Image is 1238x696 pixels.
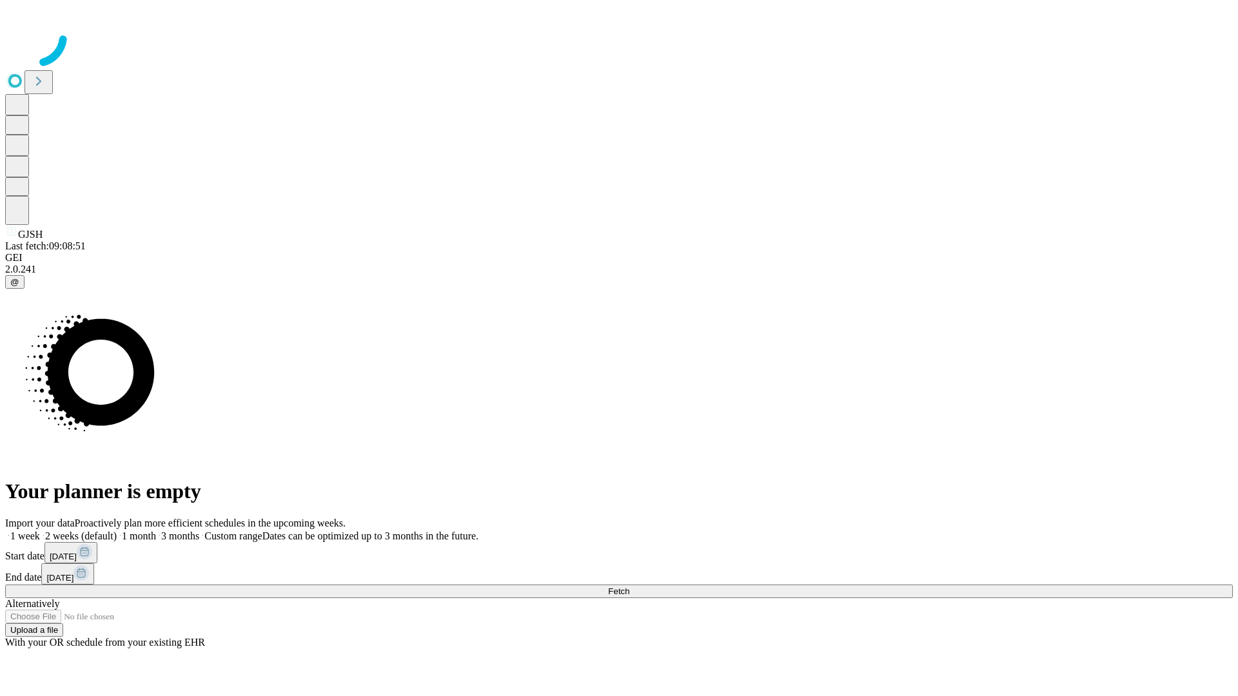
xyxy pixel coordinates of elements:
[45,530,117,541] span: 2 weeks (default)
[50,552,77,561] span: [DATE]
[5,264,1233,275] div: 2.0.241
[18,229,43,240] span: GJSH
[204,530,262,541] span: Custom range
[5,623,63,637] button: Upload a file
[5,240,86,251] span: Last fetch: 09:08:51
[5,563,1233,585] div: End date
[608,586,629,596] span: Fetch
[10,277,19,287] span: @
[262,530,478,541] span: Dates can be optimized up to 3 months in the future.
[10,530,40,541] span: 1 week
[5,517,75,528] span: Import your data
[5,585,1233,598] button: Fetch
[5,542,1233,563] div: Start date
[41,563,94,585] button: [DATE]
[5,479,1233,503] h1: Your planner is empty
[161,530,199,541] span: 3 months
[122,530,156,541] span: 1 month
[75,517,346,528] span: Proactively plan more efficient schedules in the upcoming weeks.
[5,598,59,609] span: Alternatively
[5,637,205,648] span: With your OR schedule from your existing EHR
[5,275,25,289] button: @
[46,573,74,583] span: [DATE]
[5,252,1233,264] div: GEI
[44,542,97,563] button: [DATE]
